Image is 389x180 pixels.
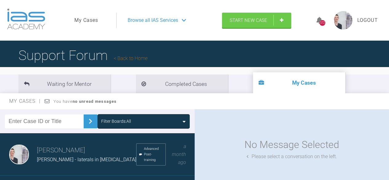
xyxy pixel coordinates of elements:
[37,157,136,162] span: [PERSON_NAME] - laterals in [MEDICAL_DATA]
[172,143,186,165] span: a month ago
[247,153,337,161] div: Please select a conversation on the left.
[37,145,136,156] h3: [PERSON_NAME]
[144,146,163,163] span: Advanced Post-training
[18,74,111,93] li: Waiting for Mentor
[357,16,378,24] a: Logout
[9,98,41,104] span: My Cases
[334,11,352,30] img: profile.png
[101,118,131,125] div: Filter Boards: All
[128,16,178,24] span: Browse all IAS Services
[222,13,291,28] a: Start New Case
[54,99,117,104] span: You have
[230,18,267,23] span: Start New Case
[5,114,84,128] input: Enter Case ID or Title
[85,116,95,126] img: chevronRight.28bd32b0.svg
[74,16,98,24] a: My Cases
[18,45,148,66] h1: Support Forum
[9,145,29,164] img: laura burns
[244,137,339,153] div: No Message Selected
[136,74,228,93] li: Completed Cases
[73,99,117,104] strong: no unread messages
[253,72,345,93] li: My Cases
[114,55,148,61] a: Back to Home
[320,20,325,26] div: 572
[7,9,45,30] img: logo-light.3e3ef733.png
